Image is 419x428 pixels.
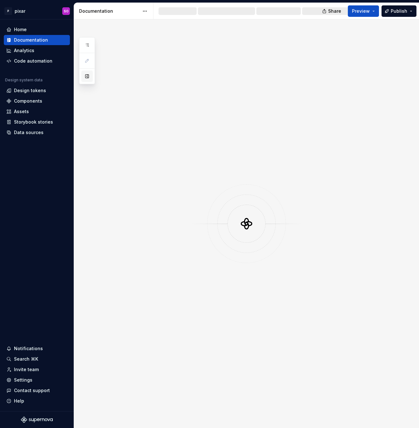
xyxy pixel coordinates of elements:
span: Preview [352,8,370,14]
div: SO [64,9,69,14]
a: Storybook stories [4,117,70,127]
button: Help [4,396,70,406]
span: Publish [391,8,407,14]
div: Design system data [5,78,43,83]
a: Settings [4,375,70,385]
div: Data sources [14,129,44,136]
span: Share [328,8,341,14]
div: Documentation [79,8,139,14]
svg: Supernova Logo [21,417,53,423]
button: PpixarSO [1,4,72,18]
div: Analytics [14,47,34,54]
div: Code automation [14,58,52,64]
div: Assets [14,108,29,115]
button: Notifications [4,343,70,354]
a: Components [4,96,70,106]
div: Contact support [14,387,50,394]
a: Documentation [4,35,70,45]
div: Storybook stories [14,119,53,125]
div: Invite team [14,366,39,373]
div: Home [14,26,27,33]
button: Preview [348,5,379,17]
a: Data sources [4,127,70,138]
div: pixar [15,8,25,14]
div: Notifications [14,345,43,352]
a: Assets [4,106,70,117]
button: Search ⌘K [4,354,70,364]
a: Invite team [4,364,70,375]
a: Design tokens [4,85,70,96]
div: Search ⌘K [14,356,38,362]
div: Documentation [14,37,48,43]
div: Design tokens [14,87,46,94]
button: Contact support [4,385,70,396]
a: Home [4,24,70,35]
div: Settings [14,377,32,383]
div: Components [14,98,42,104]
button: Share [319,5,345,17]
a: Analytics [4,45,70,56]
a: Code automation [4,56,70,66]
div: Help [14,398,24,404]
div: P [4,7,12,15]
button: Publish [382,5,416,17]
